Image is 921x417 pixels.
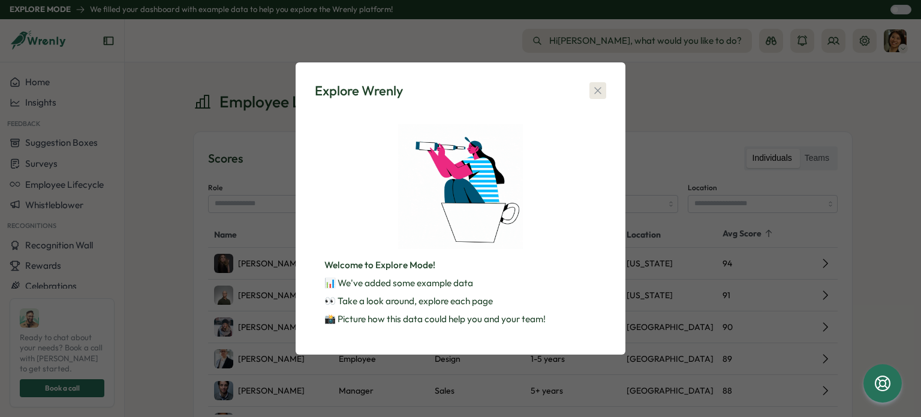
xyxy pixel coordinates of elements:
img: Explore Wrenly [398,124,523,249]
p: Welcome to Explore Mode! [324,259,597,272]
p: 📸 Picture how this data could help you and your team! [324,313,597,326]
div: Explore Wrenly [315,82,403,100]
p: 📊 We've added some example data [324,277,597,290]
p: 👀 Take a look around, explore each page [324,295,597,308]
